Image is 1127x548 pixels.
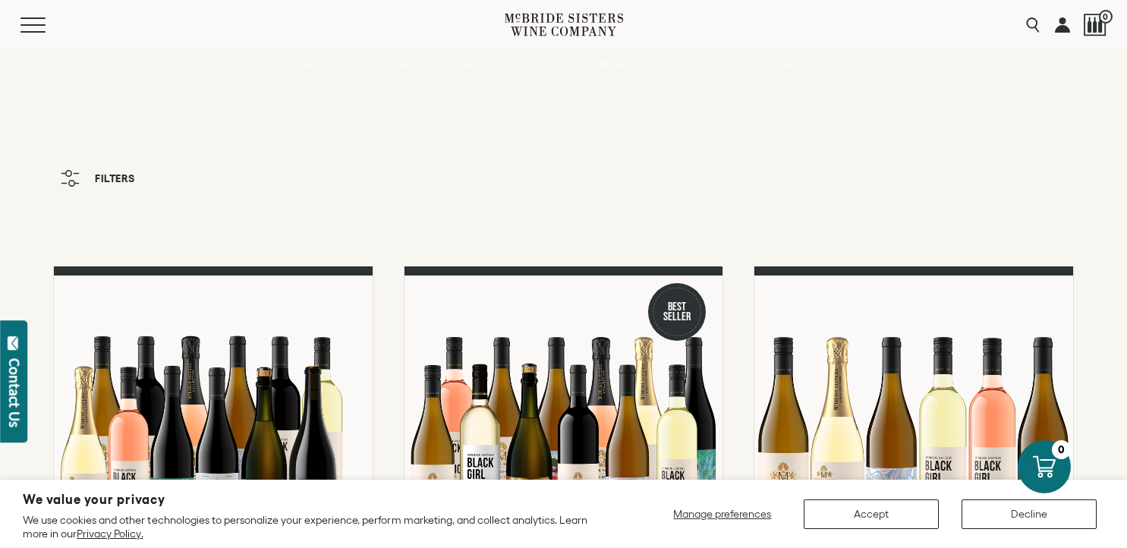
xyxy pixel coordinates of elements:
[95,173,135,184] span: Filters
[358,59,417,70] span: OUR BRANDS
[288,49,341,80] a: SHOP
[53,162,143,194] button: Filters
[673,508,771,520] span: Manage preferences
[554,59,647,70] span: AFFILIATE PROGRAM
[443,49,537,80] a: JOIN THE CLUB
[23,493,610,506] h2: We value your privacy
[297,59,323,70] span: SHOP
[1052,440,1071,459] div: 0
[804,499,939,529] button: Accept
[348,49,436,80] a: OUR BRANDS
[962,499,1097,529] button: Decline
[664,499,781,529] button: Manage preferences
[752,49,840,80] a: FIND NEAR YOU
[23,513,610,540] p: We use cookies and other technologies to personalize your experience, perform marketing, and coll...
[7,358,22,427] div: Contact Us
[20,17,75,33] button: Mobile Menu Trigger
[1099,10,1113,24] span: 0
[673,59,726,70] span: OUR STORY
[544,49,656,80] a: AFFILIATE PROGRAM
[453,59,518,70] span: JOIN THE CLUB
[77,528,143,540] a: Privacy Policy.
[762,59,830,70] span: FIND NEAR YOU
[663,49,745,80] a: OUR STORY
